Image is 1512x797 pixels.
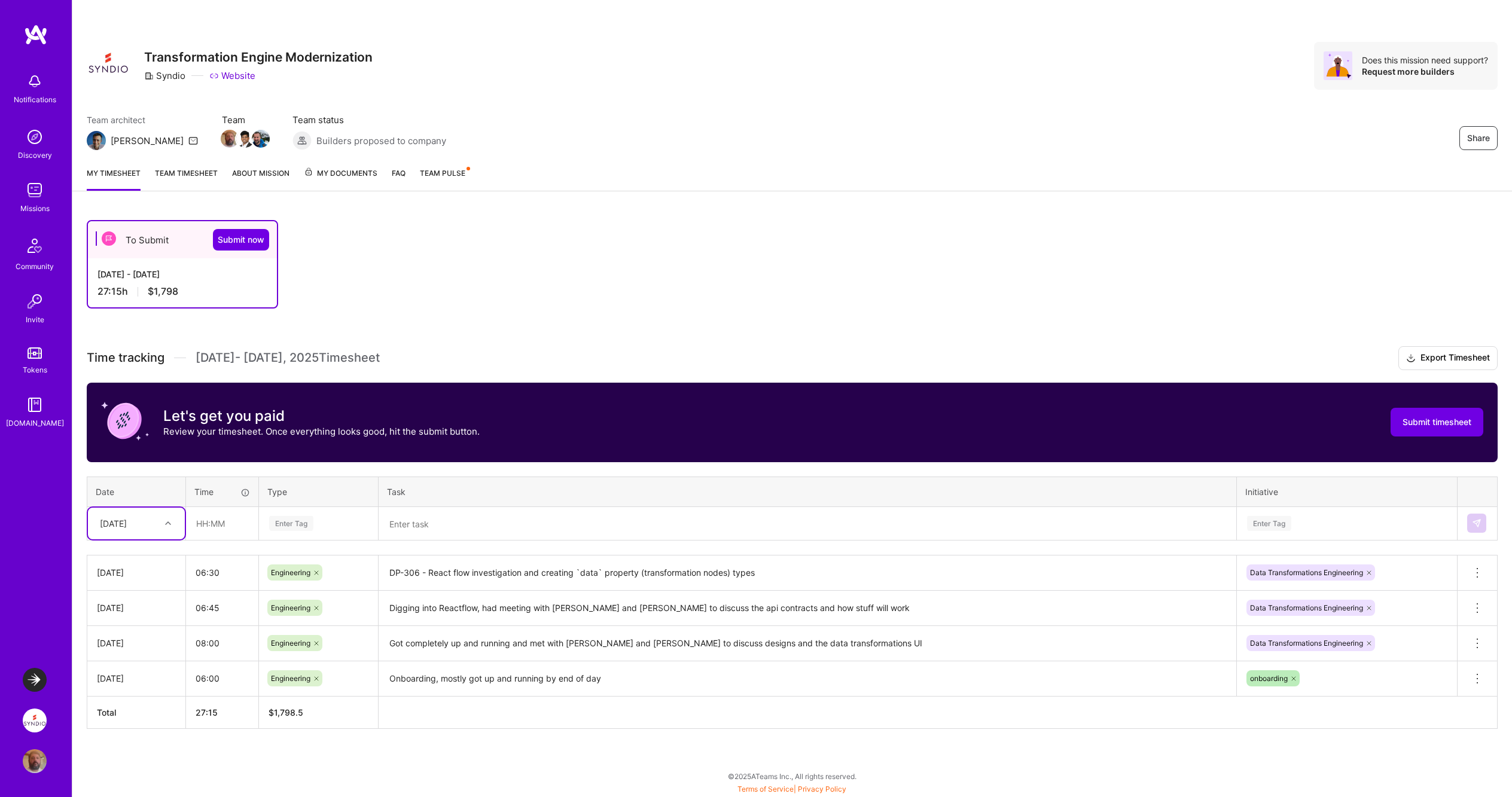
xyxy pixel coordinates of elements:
[1250,568,1363,577] span: Data Transformations Engineering
[1245,485,1449,498] div: Initiative
[420,167,469,191] a: Team Pulse
[188,136,198,145] i: icon Mail
[100,517,127,530] div: [DATE]
[26,313,44,326] div: Invite
[259,477,379,506] th: Type
[155,167,218,191] a: Team timesheet
[392,167,406,191] a: FAQ
[28,347,42,359] img: tokens
[20,202,50,215] div: Missions
[186,696,259,728] th: 27:15
[271,674,310,683] span: Engineering
[1467,132,1490,144] span: Share
[20,668,50,692] a: LaunchDarkly: Backend and Fullstack Support
[23,289,47,313] img: Invite
[186,627,258,659] input: HH:MM
[23,668,47,692] img: LaunchDarkly: Backend and Fullstack Support
[20,709,50,732] a: Syndio: Transformation Engine Modernization
[144,50,373,65] h3: Transformation Engine Modernization
[165,520,171,526] i: icon Chevron
[6,417,64,429] div: [DOMAIN_NAME]
[237,129,253,149] a: Team Member Avatar
[23,749,47,773] img: User Avatar
[420,169,465,178] span: Team Pulse
[1362,66,1488,77] div: Request more builders
[1391,408,1483,436] button: Submit timesheet
[186,557,258,588] input: HH:MM
[271,603,310,612] span: Engineering
[269,514,313,533] div: Enter Tag
[23,178,47,202] img: teamwork
[1324,51,1352,80] img: Avatar
[72,761,1512,791] div: © 2025 ATeams Inc., All rights reserved.
[87,477,186,506] th: Date
[380,662,1235,695] textarea: Onboarding, mostly got up and running by end of day
[97,285,267,298] div: 27:15 h
[97,268,267,280] div: [DATE] - [DATE]
[213,229,269,251] button: Submit now
[97,566,176,579] div: [DATE]
[23,125,47,149] img: discovery
[253,129,269,149] a: Team Member Avatar
[269,707,303,717] span: $ 1,798.5
[222,114,269,126] span: Team
[1250,603,1363,612] span: Data Transformations Engineering
[316,135,446,147] span: Builders proposed to company
[187,508,258,539] input: HH:MM
[1406,352,1416,365] i: icon Download
[209,69,255,82] a: Website
[304,167,377,180] span: My Documents
[380,592,1235,625] textarea: Digging into Reactflow, had meeting with [PERSON_NAME] and [PERSON_NAME] to discuss the api contr...
[87,167,141,191] a: My timesheet
[102,231,116,246] img: To Submit
[196,350,380,365] span: [DATE] - [DATE] , 2025 Timesheet
[87,42,130,85] img: Company Logo
[23,364,47,376] div: Tokens
[737,784,846,793] span: |
[23,709,47,732] img: Syndio: Transformation Engine Modernization
[380,627,1235,660] textarea: Got completely up and running and met with [PERSON_NAME] and [PERSON_NAME] to discuss designs and...
[252,130,270,148] img: Team Member Avatar
[87,114,198,126] span: Team architect
[111,135,184,147] div: [PERSON_NAME]
[292,114,446,126] span: Team status
[23,393,47,417] img: guide book
[194,485,250,498] div: Time
[1398,346,1498,370] button: Export Timesheet
[236,130,254,148] img: Team Member Avatar
[380,557,1235,590] textarea: DP-306 - React flow investigation and creating `data` property (transformation nodes) types
[737,784,794,793] a: Terms of Service
[14,93,56,106] div: Notifications
[232,167,289,191] a: About Mission
[163,425,480,438] p: Review your timesheet. Once everything looks good, hit the submit button.
[304,167,377,191] a: My Documents
[271,639,310,648] span: Engineering
[87,131,106,150] img: Team Architect
[23,69,47,93] img: bell
[379,477,1237,506] th: Task
[1459,126,1498,150] button: Share
[144,71,154,81] i: icon CompanyGray
[186,592,258,624] input: HH:MM
[1250,639,1363,648] span: Data Transformations Engineering
[87,696,186,728] th: Total
[271,568,310,577] span: Engineering
[1250,674,1288,683] span: onboarding
[97,601,176,614] div: [DATE]
[101,397,149,445] img: coin
[222,129,237,149] a: Team Member Avatar
[798,784,846,793] a: Privacy Policy
[1403,416,1471,428] span: Submit timesheet
[20,231,49,260] img: Community
[1362,54,1488,66] div: Does this mission need support?
[218,234,264,246] span: Submit now
[88,221,277,258] div: To Submit
[18,149,52,161] div: Discovery
[186,662,258,694] input: HH:MM
[20,749,50,773] a: User Avatar
[163,407,480,425] h3: Let's get you paid
[1247,514,1291,533] div: Enter Tag
[97,637,176,649] div: [DATE]
[87,350,164,365] span: Time tracking
[24,24,48,45] img: logo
